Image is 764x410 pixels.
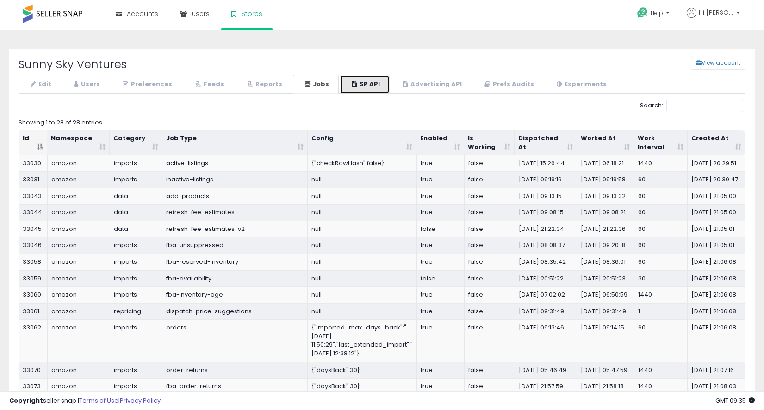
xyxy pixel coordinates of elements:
td: active-listings [162,155,308,172]
td: imports [110,362,163,379]
td: [DATE] 21:22:34 [515,221,577,237]
td: false [465,171,515,188]
td: 30 [634,270,688,287]
td: 60 [634,319,688,361]
a: Reports [235,75,292,94]
th: Worked At: activate to sort column ascending [577,130,634,155]
span: Users [192,9,210,19]
td: null [308,188,417,205]
td: 33070 [19,362,48,379]
th: Work Interval: activate to sort column ascending [634,130,688,155]
a: Experiments [545,75,616,94]
td: [DATE] 21:57:59 [515,378,577,395]
td: [DATE] 06:50:59 [577,286,634,303]
a: SP API [340,75,390,94]
td: false [465,221,515,237]
td: false [465,254,515,270]
td: dispatch-price-suggestions [162,303,308,320]
td: 60 [634,171,688,188]
td: [DATE] 09:13:32 [577,188,634,205]
a: Advertising API [391,75,472,94]
td: amazon [48,270,110,287]
td: 33058 [19,254,48,270]
td: [DATE] 21:06:08 [688,303,745,320]
td: imports [110,237,163,254]
td: null [308,286,417,303]
div: seller snap | | [9,397,161,405]
td: 33073 [19,378,48,395]
label: Search: [640,99,743,112]
td: amazon [48,254,110,270]
a: View account [684,56,698,70]
th: Is Working: activate to sort column ascending [464,130,515,155]
th: Job Type: activate to sort column ascending [162,130,308,155]
td: 1 [634,303,688,320]
td: [DATE] 08:08:37 [515,237,577,254]
td: false [465,270,515,287]
td: 33046 [19,237,48,254]
td: [DATE] 09:31:49 [515,303,577,320]
td: [DATE] 20:51:22 [515,270,577,287]
td: [DATE] 08:35:42 [515,254,577,270]
td: 33062 [19,319,48,361]
a: Terms of Use [79,396,118,405]
td: amazon [48,378,110,395]
td: null [308,254,417,270]
td: refresh-fee-estimates [162,204,308,221]
td: [DATE] 09:08:21 [577,204,634,221]
a: Hi [PERSON_NAME] [687,8,740,29]
td: 33043 [19,188,48,205]
td: data [110,188,163,205]
td: [DATE] 21:05:00 [688,204,745,221]
td: [DATE] 09:20:18 [577,237,634,254]
td: [DATE] 21:06:08 [688,286,745,303]
td: true [417,171,465,188]
td: imports [110,254,163,270]
td: 33044 [19,204,48,221]
td: imports [110,319,163,361]
td: repricing [110,303,163,320]
td: 60 [634,254,688,270]
td: 60 [634,237,688,254]
span: Help [651,9,663,17]
td: amazon [48,362,110,379]
td: [DATE] 09:19:58 [577,171,634,188]
td: [DATE] 20:29:51 [688,155,745,172]
td: false [465,362,515,379]
td: 60 [634,188,688,205]
td: null [308,270,417,287]
td: amazon [48,204,110,221]
td: true [417,237,465,254]
a: Privacy Policy [120,396,161,405]
td: 1440 [634,286,688,303]
td: [DATE] 09:08:15 [515,204,577,221]
td: [DATE] 21:58:18 [577,378,634,395]
td: 33030 [19,155,48,172]
td: imports [110,286,163,303]
td: false [465,303,515,320]
td: order-returns [162,362,308,379]
td: amazon [48,155,110,172]
td: amazon [48,221,110,237]
td: imports [110,171,163,188]
a: Edit [19,75,61,94]
td: imports [110,378,163,395]
a: Users [62,75,110,94]
td: [DATE] 21:22:36 [577,221,634,237]
td: fba-inventory-age [162,286,308,303]
td: {"daysBack":30} [308,362,417,379]
td: [DATE] 21:07:16 [688,362,745,379]
a: Prefs Audits [472,75,544,94]
td: false [417,270,465,287]
td: [DATE] 05:46:49 [515,362,577,379]
td: false [465,237,515,254]
td: [DATE] 20:51:23 [577,270,634,287]
td: orders [162,319,308,361]
td: fba-reserved-inventory [162,254,308,270]
td: false [465,155,515,172]
td: {"daysBack":30} [308,378,417,395]
td: 33061 [19,303,48,320]
td: true [417,188,465,205]
a: Feeds [183,75,234,94]
td: true [417,362,465,379]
